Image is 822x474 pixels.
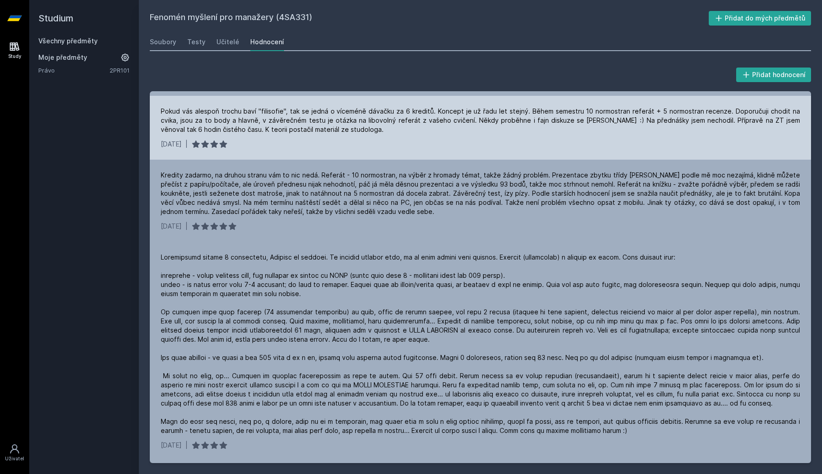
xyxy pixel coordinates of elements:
[2,36,27,64] a: Study
[161,253,800,435] div: Loremipsumd sitame 8 consectetu, Adipisc el seddoei. Te incidid utlabor etdo, ma al enim admini v...
[185,222,188,231] div: |
[150,33,176,51] a: Soubory
[150,37,176,47] div: Soubory
[185,441,188,450] div: |
[736,68,811,82] button: Přidat hodnocení
[185,140,188,149] div: |
[150,11,709,26] h2: Fenomén myšlení pro manažery (4SA331)
[216,33,239,51] a: Učitelé
[5,455,24,462] div: Uživatel
[161,222,182,231] div: [DATE]
[161,107,800,134] div: Pokud vás alespoň trochu baví "filisofie", tak se jedná o víceméně dávačku za 6 kreditů. Koncept ...
[161,171,800,216] div: Kredity zadarmo, na druhou stranu vám to nic nedá. Referát - 10 normostran, na výběr z hromady té...
[38,53,87,62] span: Moje předměty
[38,37,98,45] a: Všechny předměty
[250,33,284,51] a: Hodnocení
[187,33,205,51] a: Testy
[8,53,21,60] div: Study
[250,37,284,47] div: Hodnocení
[216,37,239,47] div: Učitelé
[38,66,110,75] a: Právo
[709,11,811,26] button: Přidat do mých předmětů
[2,439,27,467] a: Uživatel
[187,37,205,47] div: Testy
[161,441,182,450] div: [DATE]
[161,140,182,149] div: [DATE]
[110,67,130,74] a: 2PR101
